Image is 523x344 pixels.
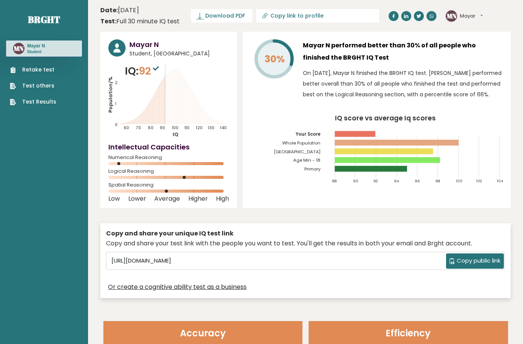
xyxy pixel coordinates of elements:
span: Higher [188,197,208,200]
p: On [DATE], Mayar N finished the BRGHT IQ test. [PERSON_NAME] performed better overall than 30% of... [303,68,503,100]
tspan: 1 [115,101,116,107]
tspan: 80 [148,125,154,131]
time: [DATE] [100,6,139,15]
header: Efficiency [309,321,508,344]
tspan: 100 [456,178,463,183]
button: Mayar [460,12,483,20]
tspan: 60 [124,125,129,131]
tspan: 90 [353,178,358,183]
tspan: IQ [173,131,179,138]
tspan: 100 [172,125,178,131]
tspan: 30% [265,52,285,66]
tspan: Population/% [107,76,114,113]
tspan: Your Score [296,131,320,137]
a: Brght [28,13,60,26]
p: Student [27,49,45,55]
span: Download PDF [205,12,245,20]
tspan: 92 [374,178,378,183]
h3: Mayar N [27,43,45,49]
tspan: 140 [220,125,227,131]
tspan: IQ score vs average Iq scores [335,114,436,123]
tspan: Age Min - 18 [293,157,320,163]
span: Spatial Reasoning [108,183,229,187]
tspan: Primary [304,166,321,172]
h3: Mayar N performed better than 30% of all people who finished the BRGHT IQ Test [303,39,503,64]
div: Copy and share your unique IQ test link [106,229,505,238]
b: Date: [100,6,118,15]
b: Test: [100,17,116,26]
text: MN [447,11,457,20]
tspan: 120 [196,125,203,131]
tspan: 94 [394,178,399,183]
a: Test Results [10,98,56,106]
span: Lower [128,197,146,200]
p: IQ: [125,63,161,79]
span: Low [108,197,120,200]
tspan: 88 [332,178,337,183]
span: Logical Reasoning [108,170,229,173]
tspan: 130 [208,125,214,131]
a: Test others [10,82,56,90]
a: Retake test [10,66,56,74]
tspan: 102 [476,178,482,183]
h4: Intellectual Capacities [108,142,229,152]
span: Numerical Reasoning [108,156,229,159]
span: Student, [GEOGRAPHIC_DATA] [129,50,229,58]
tspan: 90 [160,125,165,131]
a: Or create a cognitive ability test as a business [108,282,247,292]
div: Full 30 minute IQ test [100,17,180,26]
span: High [216,197,229,200]
button: Copy public link [446,253,504,269]
a: Download PDF [191,9,252,23]
span: Copy public link [457,256,500,265]
tspan: 104 [497,178,503,183]
tspan: [GEOGRAPHIC_DATA] [274,149,320,155]
header: Accuracy [103,321,303,344]
tspan: 96 [415,178,420,183]
tspan: 2 [115,80,118,86]
tspan: Whole Population [282,140,320,146]
text: MN [14,44,24,53]
tspan: 0 [115,122,118,128]
h3: Mayar N [129,39,229,50]
div: Copy and share your test link with the people you want to test. You'll get the results in both yo... [106,239,505,248]
tspan: 110 [184,125,190,131]
tspan: 70 [136,125,141,131]
span: Average [154,197,180,200]
tspan: 98 [435,178,440,183]
span: 92 [139,64,161,78]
